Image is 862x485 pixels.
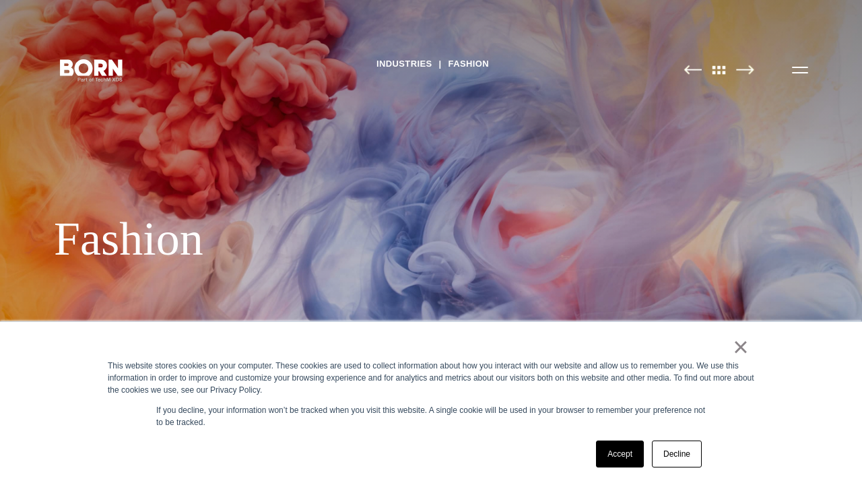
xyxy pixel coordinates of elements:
[736,65,754,75] img: Next Page
[784,55,816,84] button: Open
[652,441,702,467] a: Decline
[733,341,749,353] a: ×
[449,54,490,74] a: Fashion
[54,212,808,267] div: Fashion
[684,65,702,75] img: Previous Page
[376,54,432,74] a: Industries
[705,65,733,75] img: All Pages
[596,441,644,467] a: Accept
[156,404,706,428] p: If you decline, your information won’t be tracked when you visit this website. A single cookie wi...
[108,360,754,396] div: This website stores cookies on your computer. These cookies are used to collect information about...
